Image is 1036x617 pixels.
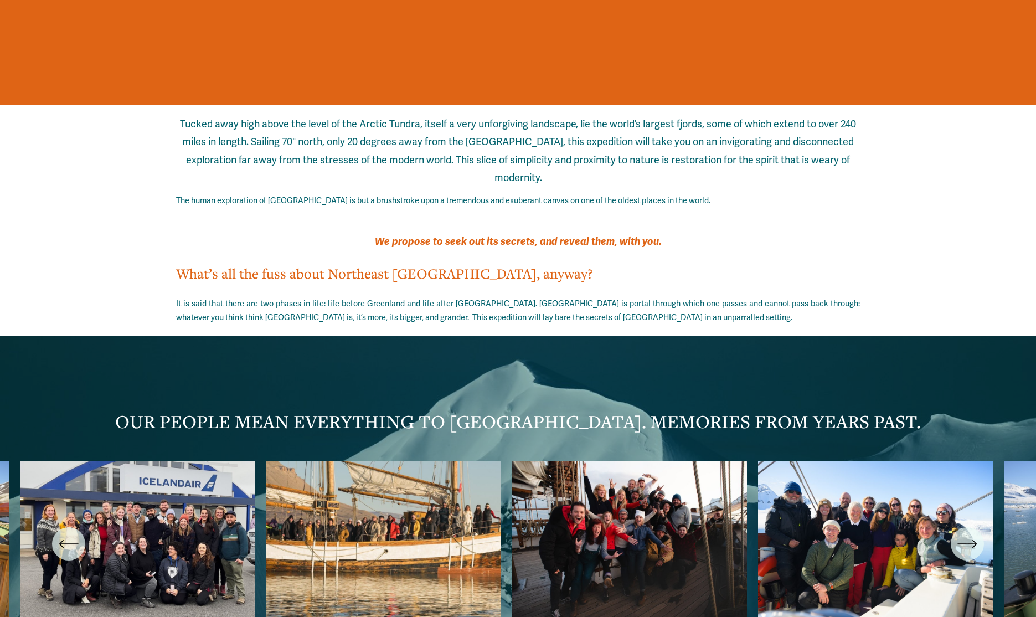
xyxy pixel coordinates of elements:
button: Next [951,527,984,561]
p: It is said that there are two phases in life: life before Greenland and life after [GEOGRAPHIC_DA... [176,297,860,326]
p: OUR PEOPLE MEAN EVERYTHING TO [GEOGRAPHIC_DATA]. MEMORIES FROM YEARS PAST. [20,404,1015,439]
p: Tucked away high above the level of the Arctic Tundra, itself a very unforgiving landscape, lie t... [176,115,860,187]
em: We propose to seek out its secrets, and reveal them, with you. [375,235,662,248]
p: The human exploration of [GEOGRAPHIC_DATA] is but a brushstroke upon a tremendous and exuberant c... [176,194,860,208]
h3: What’s all the fuss about Northeast [GEOGRAPHIC_DATA], anyway? [176,264,860,283]
button: Previous [52,527,85,561]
